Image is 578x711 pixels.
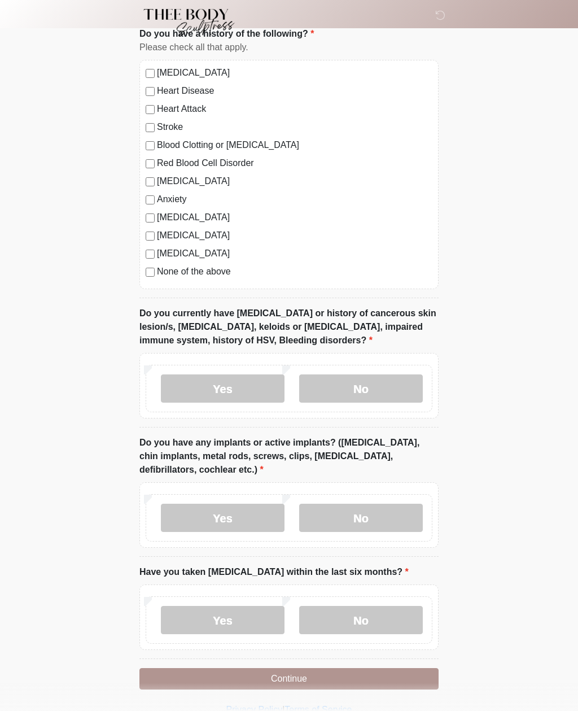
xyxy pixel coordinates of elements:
[139,41,439,54] div: Please check all that apply.
[157,175,432,188] label: [MEDICAL_DATA]
[146,141,155,150] input: Blood Clotting or [MEDICAL_DATA]
[139,436,439,477] label: Do you have any implants or active implants? ([MEDICAL_DATA], chin implants, metal rods, screws, ...
[146,268,155,277] input: None of the above
[299,606,423,634] label: No
[146,213,155,223] input: [MEDICAL_DATA]
[128,8,244,37] img: Thee Body Sculptress Logo
[139,668,439,690] button: Continue
[146,195,155,204] input: Anxiety
[161,374,284,403] label: Yes
[157,229,432,242] label: [MEDICAL_DATA]
[157,211,432,224] label: [MEDICAL_DATA]
[157,102,432,116] label: Heart Attack
[146,123,155,132] input: Stroke
[146,105,155,114] input: Heart Attack
[157,156,432,170] label: Red Blood Cell Disorder
[146,177,155,186] input: [MEDICAL_DATA]
[157,138,432,152] label: Blood Clotting or [MEDICAL_DATA]
[161,504,284,532] label: Yes
[157,66,432,80] label: [MEDICAL_DATA]
[146,69,155,78] input: [MEDICAL_DATA]
[157,265,432,278] label: None of the above
[146,159,155,168] input: Red Blood Cell Disorder
[146,232,155,241] input: [MEDICAL_DATA]
[161,606,284,634] label: Yes
[157,120,432,134] label: Stroke
[139,307,439,347] label: Do you currently have [MEDICAL_DATA] or history of cancerous skin lesion/s, [MEDICAL_DATA], keloi...
[157,84,432,98] label: Heart Disease
[139,565,409,579] label: Have you taken [MEDICAL_DATA] within the last six months?
[146,87,155,96] input: Heart Disease
[146,250,155,259] input: [MEDICAL_DATA]
[299,374,423,403] label: No
[157,247,432,260] label: [MEDICAL_DATA]
[157,193,432,206] label: Anxiety
[299,504,423,532] label: No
